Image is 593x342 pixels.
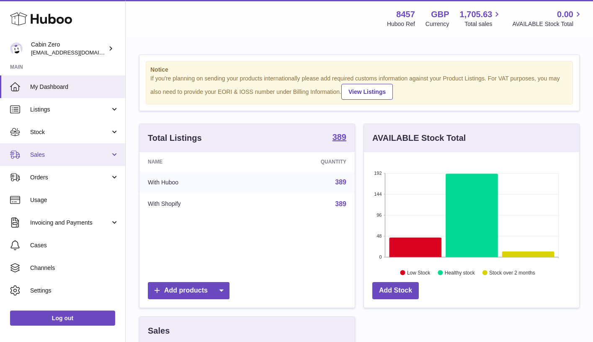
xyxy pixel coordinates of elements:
a: 1,705.63 Total sales [460,9,502,28]
span: Channels [30,264,119,272]
span: Settings [30,287,119,295]
div: Currency [425,20,449,28]
td: With Shopify [139,193,255,215]
a: 389 [335,200,346,207]
text: 96 [376,212,382,218]
span: [EMAIL_ADDRESS][DOMAIN_NAME] [31,49,123,56]
th: Quantity [255,152,355,171]
span: Sales [30,151,110,159]
img: debbychu@cabinzero.com [10,42,23,55]
a: 0.00 AVAILABLE Stock Total [512,9,583,28]
span: Orders [30,174,110,181]
text: Low Stock [407,269,431,275]
h3: Total Listings [148,132,202,144]
div: If you're planning on sending your products internationally please add required customs informati... [150,75,568,100]
th: Name [139,152,255,171]
text: 144 [374,192,382,197]
strong: Notice [150,66,568,74]
strong: 8457 [396,9,415,20]
a: Add Stock [372,282,419,299]
td: With Huboo [139,171,255,193]
a: View Listings [341,84,393,100]
a: Log out [10,311,115,326]
text: 192 [374,171,382,176]
span: My Dashboard [30,83,119,91]
span: 0.00 [557,9,573,20]
text: Stock over 2 months [489,269,535,275]
div: Cabin Zero [31,41,106,57]
text: 48 [376,233,382,238]
a: 389 [333,133,346,143]
a: 389 [335,179,346,186]
span: Invoicing and Payments [30,219,110,227]
strong: GBP [431,9,449,20]
strong: 389 [333,133,346,141]
h3: Sales [148,325,170,337]
span: 1,705.63 [460,9,492,20]
span: Listings [30,106,110,114]
h3: AVAILABLE Stock Total [372,132,466,144]
span: Total sales [464,20,502,28]
span: AVAILABLE Stock Total [512,20,583,28]
div: Huboo Ref [387,20,415,28]
text: Healthy stock [445,269,475,275]
a: Add products [148,282,229,299]
span: Stock [30,128,110,136]
span: Cases [30,241,119,249]
span: Usage [30,196,119,204]
text: 0 [379,254,382,259]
